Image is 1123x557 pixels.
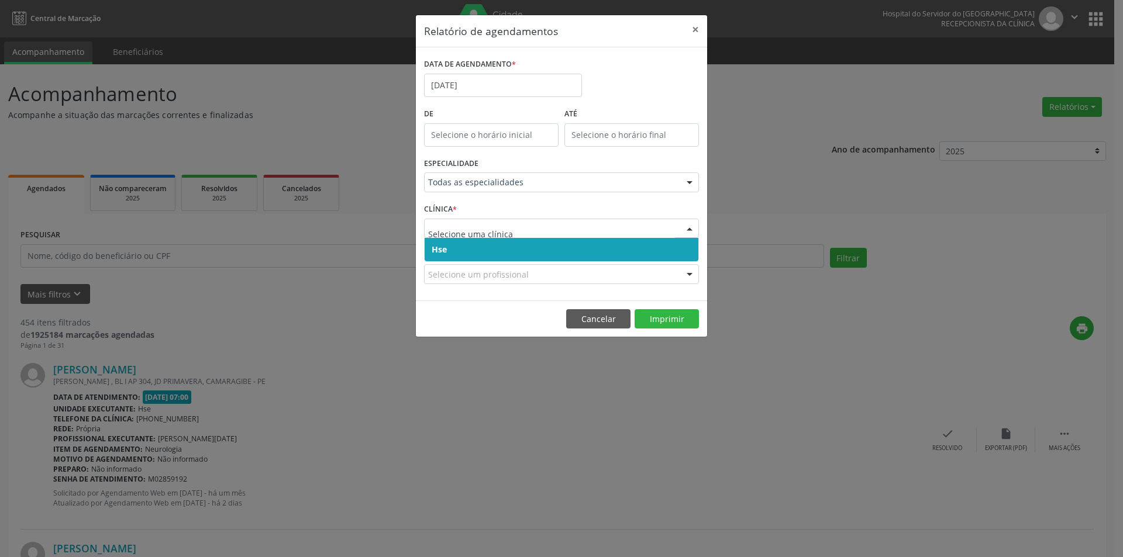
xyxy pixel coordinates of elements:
[635,309,699,329] button: Imprimir
[564,123,699,147] input: Selecione o horário final
[424,123,559,147] input: Selecione o horário inicial
[424,155,478,173] label: ESPECIALIDADE
[432,244,447,255] span: Hse
[684,15,707,44] button: Close
[566,309,631,329] button: Cancelar
[424,200,457,219] label: CLÍNICA
[428,177,675,188] span: Todas as especialidades
[564,105,699,123] label: ATÉ
[424,74,582,97] input: Selecione uma data ou intervalo
[428,223,675,246] input: Selecione uma clínica
[424,56,516,74] label: DATA DE AGENDAMENTO
[424,23,558,39] h5: Relatório de agendamentos
[424,105,559,123] label: De
[428,268,529,281] span: Selecione um profissional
